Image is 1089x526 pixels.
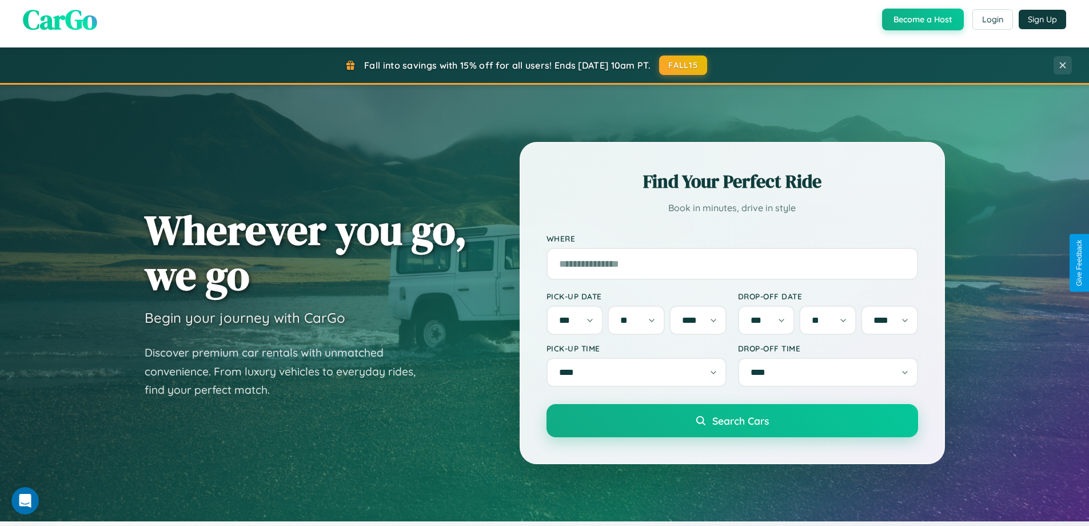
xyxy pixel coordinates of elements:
h1: Wherever you go, we go [145,207,467,298]
label: Where [547,234,918,243]
label: Drop-off Time [738,343,918,353]
iframe: Intercom live chat [11,487,39,515]
span: CarGo [23,1,97,38]
button: Search Cars [547,404,918,437]
span: Fall into savings with 15% off for all users! Ends [DATE] 10am PT. [364,60,651,71]
div: Give Feedback [1075,240,1083,286]
button: Sign Up [1019,10,1066,29]
h3: Begin your journey with CarGo [145,309,345,326]
button: Login [972,9,1013,30]
p: Book in minutes, drive in style [547,200,918,216]
button: FALL15 [659,56,707,75]
button: Become a Host [882,9,964,30]
h2: Find Your Perfect Ride [547,169,918,194]
span: Search Cars [712,414,769,427]
p: Discover premium car rentals with unmatched convenience. From luxury vehicles to everyday rides, ... [145,343,430,400]
label: Pick-up Time [547,343,727,353]
label: Drop-off Date [738,291,918,301]
label: Pick-up Date [547,291,727,301]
